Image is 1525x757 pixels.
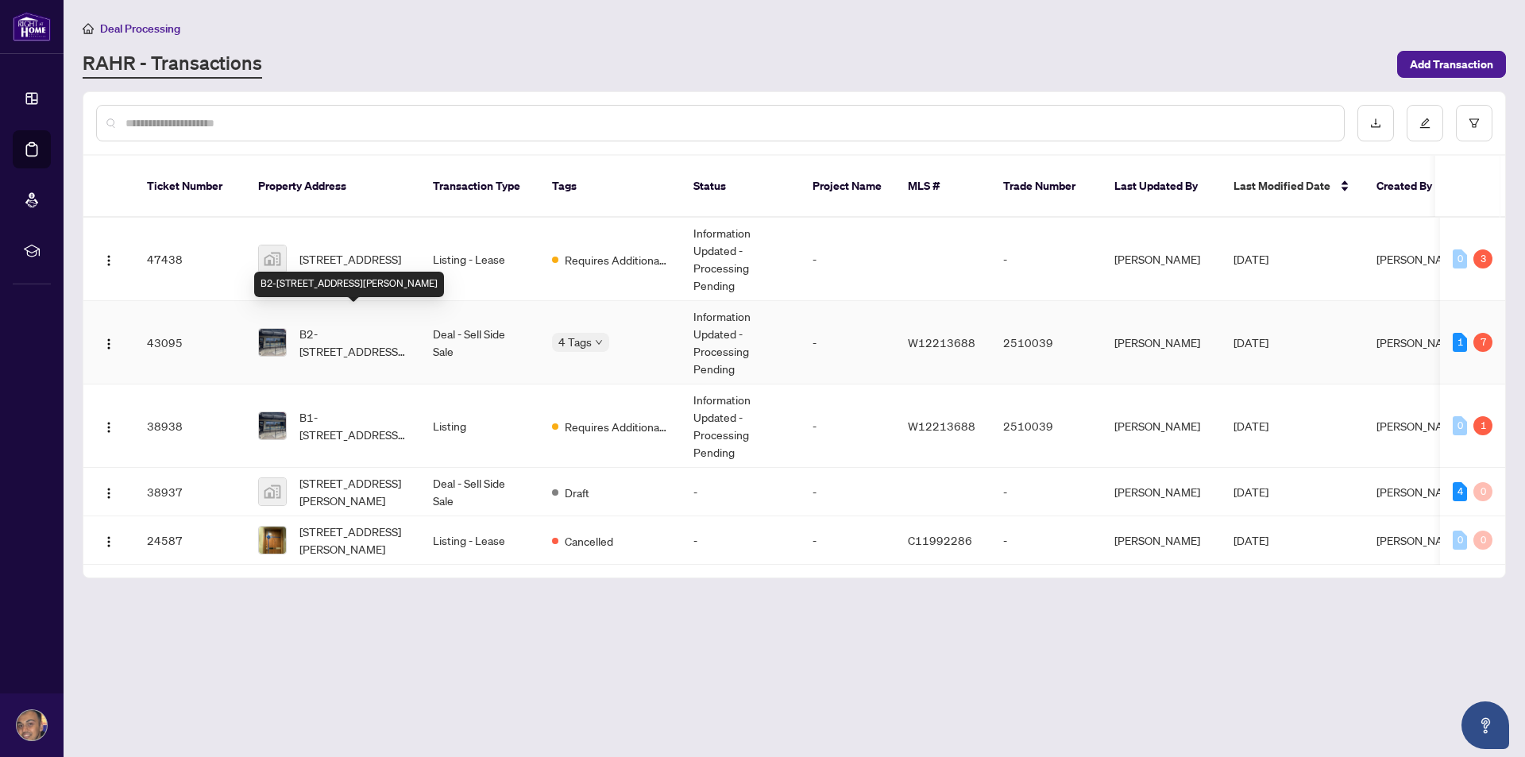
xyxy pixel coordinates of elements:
td: - [990,516,1102,565]
span: down [595,338,603,346]
td: 47438 [134,218,245,301]
th: Ticket Number [134,156,245,218]
div: 0 [1473,482,1492,501]
div: 3 [1473,249,1492,268]
th: Transaction Type [420,156,539,218]
div: 0 [1453,531,1467,550]
td: - [681,516,800,565]
td: - [800,468,895,516]
th: Property Address [245,156,420,218]
td: Listing [420,384,539,468]
span: B1-[STREET_ADDRESS][PERSON_NAME] [299,408,407,443]
button: Logo [96,479,122,504]
span: [DATE] [1234,485,1268,499]
th: Trade Number [990,156,1102,218]
span: [STREET_ADDRESS][PERSON_NAME] [299,474,407,509]
span: [PERSON_NAME] [1376,419,1462,433]
img: Logo [102,338,115,350]
button: download [1357,105,1394,141]
span: [PERSON_NAME] [1376,252,1462,266]
span: B2-[STREET_ADDRESS][PERSON_NAME] [299,325,407,360]
td: [PERSON_NAME] [1102,301,1221,384]
td: - [800,384,895,468]
td: - [800,218,895,301]
div: 0 [1453,416,1467,435]
button: Open asap [1461,701,1509,749]
img: thumbnail-img [259,245,286,272]
span: Requires Additional Docs [565,418,668,435]
td: - [990,468,1102,516]
div: 0 [1473,531,1492,550]
td: Information Updated - Processing Pending [681,384,800,468]
td: 38938 [134,384,245,468]
td: [PERSON_NAME] [1102,516,1221,565]
th: Last Modified Date [1221,156,1364,218]
span: [DATE] [1234,335,1268,350]
span: W12213688 [908,335,975,350]
span: Requires Additional Docs [565,251,668,268]
div: 7 [1473,333,1492,352]
img: thumbnail-img [259,412,286,439]
button: filter [1456,105,1492,141]
td: 24587 [134,516,245,565]
button: Logo [96,330,122,355]
div: 0 [1453,249,1467,268]
span: home [83,23,94,34]
span: 4 Tags [558,333,592,351]
th: Last Updated By [1102,156,1221,218]
img: Profile Icon [17,710,47,740]
th: Status [681,156,800,218]
th: Tags [539,156,681,218]
span: [PERSON_NAME] [1376,485,1462,499]
th: Created By [1364,156,1459,218]
td: - [990,218,1102,301]
img: Logo [102,535,115,548]
td: Information Updated - Processing Pending [681,301,800,384]
td: 43095 [134,301,245,384]
a: RAHR - Transactions [83,50,262,79]
span: filter [1469,118,1480,129]
td: [PERSON_NAME] [1102,218,1221,301]
span: [STREET_ADDRESS][PERSON_NAME] [299,523,407,558]
span: Draft [565,484,589,501]
td: Listing - Lease [420,516,539,565]
span: W12213688 [908,419,975,433]
span: C11992286 [908,533,972,547]
div: 1 [1453,333,1467,352]
span: [DATE] [1234,533,1268,547]
img: Logo [102,421,115,434]
div: B2-[STREET_ADDRESS][PERSON_NAME] [254,272,444,297]
span: Add Transaction [1410,52,1493,77]
img: Logo [102,487,115,500]
button: Add Transaction [1397,51,1506,78]
span: [DATE] [1234,252,1268,266]
td: Deal - Sell Side Sale [420,468,539,516]
span: [PERSON_NAME] [1376,533,1462,547]
td: Listing - Lease [420,218,539,301]
td: 2510039 [990,301,1102,384]
td: - [681,468,800,516]
span: Deal Processing [100,21,180,36]
span: edit [1419,118,1430,129]
span: download [1370,118,1381,129]
span: [PERSON_NAME] [1376,335,1462,350]
th: MLS # [895,156,990,218]
td: 2510039 [990,384,1102,468]
td: - [800,516,895,565]
img: thumbnail-img [259,527,286,554]
img: Logo [102,254,115,267]
th: Project Name [800,156,895,218]
td: - [800,301,895,384]
td: 38937 [134,468,245,516]
span: [STREET_ADDRESS] [299,250,401,268]
span: Cancelled [565,532,613,550]
td: [PERSON_NAME] [1102,468,1221,516]
button: Logo [96,246,122,272]
img: logo [13,12,51,41]
button: Logo [96,413,122,438]
span: [DATE] [1234,419,1268,433]
td: [PERSON_NAME] [1102,384,1221,468]
td: Information Updated - Processing Pending [681,218,800,301]
div: 4 [1453,482,1467,501]
button: edit [1407,105,1443,141]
